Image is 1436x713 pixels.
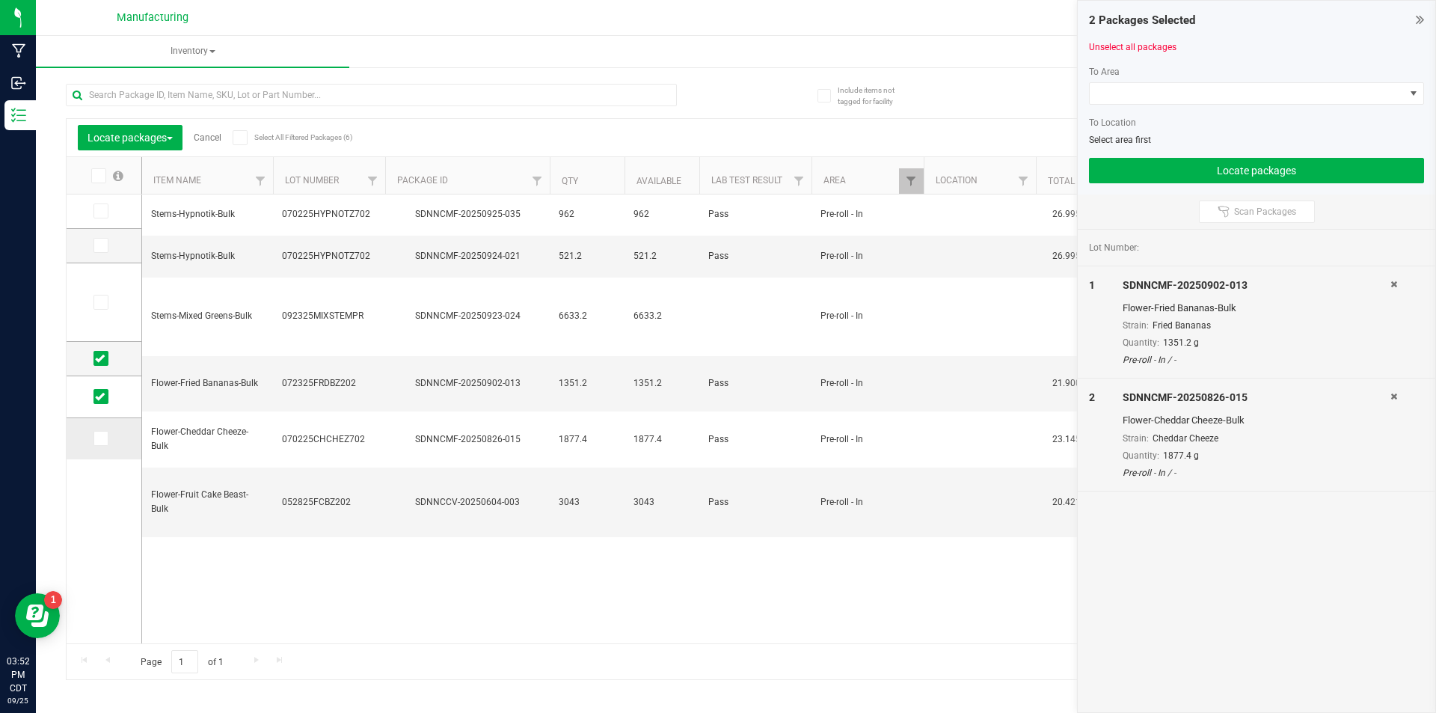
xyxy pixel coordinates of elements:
span: Select All Filtered Packages (6) [254,133,329,141]
span: Pre-roll - In [820,249,915,263]
span: 1351.2 g [1163,337,1199,348]
div: Flower-Cheddar Cheeze-Bulk [1123,413,1390,428]
div: SDNNCMF-20250923-024 [383,309,552,323]
span: Pre-roll - In [820,432,915,447]
span: Pass [708,376,803,391]
span: Include items not tagged for facility [838,85,912,107]
span: Pass [708,432,803,447]
span: Flower-Cheddar Cheeze-Bulk [151,425,264,453]
a: Inventory [36,36,349,67]
span: Pre-roll - In [820,207,915,221]
span: Pre-roll - In [820,309,915,323]
span: 1351.2 [633,376,690,391]
span: 1877.4 g [1163,450,1199,461]
a: Location [936,175,978,186]
span: 962 [633,207,690,221]
span: Strain: [1123,433,1149,444]
a: Lab Test Result [711,175,782,186]
span: Flower-Fried Bananas-Bulk [151,376,264,391]
a: Total THC% [1048,176,1102,186]
span: 20.4210 [1045,492,1093,513]
span: Pass [708,495,803,509]
p: 03:52 PM CDT [7,655,29,695]
a: Available [636,176,681,186]
span: 1 [1089,279,1095,291]
span: 962 [559,207,616,221]
span: Quantity: [1123,337,1159,348]
div: SDNNCCV-20250604-003 [383,495,552,509]
span: Quantity: [1123,450,1159,461]
div: Pre-roll - In / - [1123,353,1390,367]
span: 6633.2 [559,309,616,323]
span: Lot Number: [1089,241,1139,254]
a: Qty [562,176,578,186]
span: Scan Packages [1234,206,1296,218]
span: 6633.2 [633,309,690,323]
a: Filter [787,168,811,194]
div: SDNNCMF-20250925-035 [383,207,552,221]
a: Unselect all packages [1089,42,1176,52]
span: Page of 1 [128,650,236,673]
span: Pre-roll - In [820,495,915,509]
span: Select area first [1089,135,1151,145]
span: 070225HYPNOTZ702 [282,249,376,263]
a: Filter [360,168,385,194]
button: Scan Packages [1199,201,1315,223]
div: SDNNCMF-20250924-021 [383,249,552,263]
a: Item Name [153,175,201,186]
a: Filter [525,168,550,194]
span: 070225HYPNOTZ702 [282,207,376,221]
span: Manufacturing [117,11,188,24]
div: SDNNCMF-20250826-015 [383,432,552,447]
span: Select all records on this page [113,171,123,181]
p: 09/25 [7,695,29,706]
div: SDNNCMF-20250902-013 [383,376,552,391]
span: 070225CHCHEZ702 [282,432,376,447]
span: 521.2 [633,249,690,263]
a: Lot Number [285,175,339,186]
div: Flower-Fried Bananas-Bulk [1123,301,1390,316]
iframe: Resource center unread badge [44,591,62,609]
span: 26.9950 [1045,204,1093,225]
span: 072325FRDBZ202 [282,376,376,391]
span: Pre-roll - In [820,376,915,391]
span: Stems-Hypnotik-Bulk [151,207,264,221]
span: 3043 [633,495,690,509]
span: 21.9000 [1045,373,1093,394]
inline-svg: Manufacturing [11,43,26,58]
span: Pass [708,207,803,221]
inline-svg: Inbound [11,76,26,91]
span: 3043 [559,495,616,509]
span: 1877.4 [559,432,616,447]
a: Filter [1011,168,1036,194]
a: Package ID [397,175,448,186]
span: Flower-Fruit Cake Beast-Bulk [151,488,264,516]
a: Filter [899,168,924,194]
span: 1877.4 [633,432,690,447]
span: Strain: [1123,320,1149,331]
span: 23.1450 [1045,429,1093,450]
span: 092325MIXSTEMPR [282,309,376,323]
span: 1351.2 [559,376,616,391]
span: Pass [708,249,803,263]
a: Cancel [194,132,221,143]
div: SDNNCMF-20250902-013 [1123,278,1390,293]
button: Locate packages [78,125,182,150]
span: Fried Bananas [1153,320,1211,331]
iframe: Resource center [15,593,60,638]
span: Stems-Mixed Greens-Bulk [151,309,264,323]
a: Area [823,175,846,186]
input: Search Package ID, Item Name, SKU, Lot or Part Number... [66,84,677,106]
div: SDNNCMF-20250826-015 [1123,390,1390,406]
span: Cheddar Cheeze [1153,433,1218,444]
span: To Location [1089,117,1136,128]
inline-svg: Inventory [11,108,26,123]
a: Filter [248,168,273,194]
span: 2 [1089,391,1095,403]
div: Pre-roll - In / - [1123,466,1390,480]
span: To Area [1089,67,1120,77]
input: 1 [171,650,198,673]
span: Stems-Hypnotik-Bulk [151,249,264,263]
